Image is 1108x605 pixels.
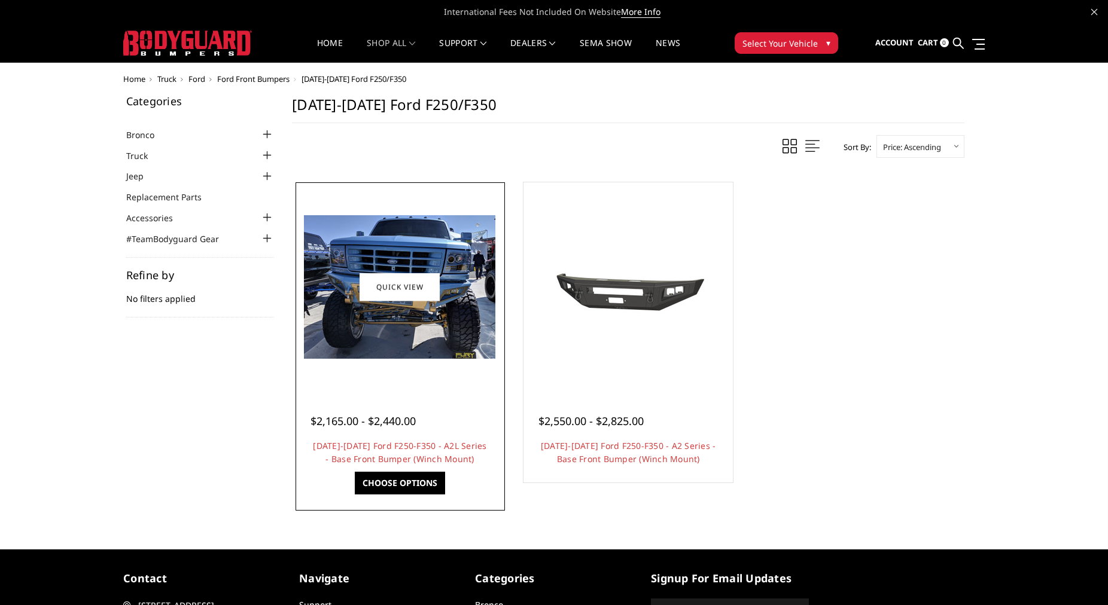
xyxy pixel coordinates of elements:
a: Choose Options [355,472,445,494]
div: No filters applied [126,270,275,317]
a: SEMA Show [580,39,632,62]
img: 1992-1998 Ford F250-F350 - A2L Series - Base Front Bumper (Winch Mount) [304,215,495,359]
a: Home [317,39,343,62]
a: Home [123,74,145,84]
a: Support [439,39,486,62]
a: [DATE]-[DATE] Ford F250-F350 - A2L Series - Base Front Bumper (Winch Mount) [313,440,486,465]
button: Select Your Vehicle [735,32,838,54]
span: Cart [918,37,938,48]
a: More Info [621,6,660,18]
h5: Categories [475,570,633,586]
a: Quick view [360,273,440,301]
span: $2,550.00 - $2,825.00 [538,414,644,428]
img: 1992-1998 Ford F250-F350 - A2 Series - Base Front Bumper (Winch Mount) [532,233,724,341]
a: Truck [126,149,163,162]
span: ▾ [826,36,830,49]
span: 0 [940,38,949,47]
a: Dealers [510,39,556,62]
label: Sort By: [837,138,871,156]
h5: signup for email updates [651,570,809,586]
span: [DATE]-[DATE] Ford F250/F350 [302,74,406,84]
h5: contact [123,570,281,586]
a: Accessories [126,212,188,224]
a: News [656,39,680,62]
a: Replacement Parts [126,191,217,203]
a: Ford [188,74,205,84]
a: Bronco [126,129,169,141]
iframe: Chat Widget [1048,548,1108,605]
a: shop all [367,39,415,62]
h5: Categories [126,96,275,106]
a: Jeep [126,170,159,182]
img: BODYGUARD BUMPERS [123,30,252,56]
a: Truck [157,74,176,84]
a: [DATE]-[DATE] Ford F250-F350 - A2 Series - Base Front Bumper (Winch Mount) [541,440,716,465]
a: 1992-1998 Ford F250-F350 - A2L Series - Base Front Bumper (Winch Mount) 1992-1998 Ford F250-F350 ... [299,185,502,389]
a: Cart 0 [918,27,949,59]
h5: Refine by [126,270,275,280]
a: 1992-1998 Ford F250-F350 - A2 Series - Base Front Bumper (Winch Mount) 1992-1998 Ford F250-F350 -... [526,185,730,389]
span: $2,165.00 - $2,440.00 [311,414,416,428]
h5: Navigate [299,570,457,586]
span: Account [875,37,914,48]
a: Account [875,27,914,59]
a: Ford Front Bumpers [217,74,290,84]
a: #TeamBodyguard Gear [126,233,234,245]
h1: [DATE]-[DATE] Ford F250/F350 [292,96,964,123]
span: Select Your Vehicle [742,37,818,50]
